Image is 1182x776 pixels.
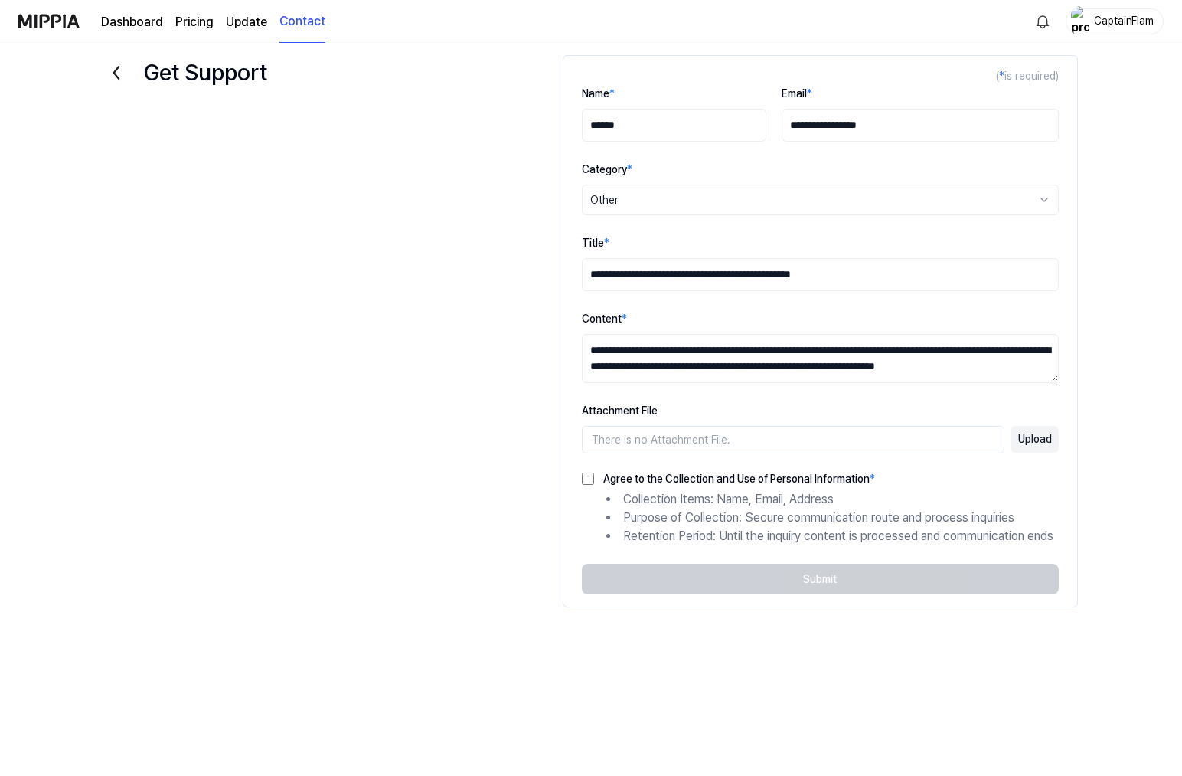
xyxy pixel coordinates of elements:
[1066,8,1164,34] button: profileCaptainFlam
[582,68,1059,84] div: ( is required)
[606,509,1059,527] li: Purpose of Collection: Secure communication route and process inquiries
[1033,12,1052,31] img: 알림
[582,313,627,325] label: Content
[144,55,267,90] h1: Get Support
[606,527,1059,545] li: Retention Period: Until the inquiry content is processed and communication ends
[782,87,812,100] label: Email
[582,426,1005,453] div: There is no Attachment File.
[226,13,267,31] a: Update
[582,87,615,100] label: Name
[101,13,163,31] a: Dashboard
[279,1,325,43] a: Contact
[1071,6,1089,37] img: profile
[582,404,658,417] label: Attachment File
[175,13,214,31] a: Pricing
[582,237,609,249] label: Title
[1011,426,1059,453] button: Upload
[582,163,632,175] label: Category
[594,473,875,484] label: Agree to the Collection and Use of Personal Information
[1094,12,1154,29] div: CaptainFlam
[606,490,1059,509] li: Collection Items: Name, Email, Address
